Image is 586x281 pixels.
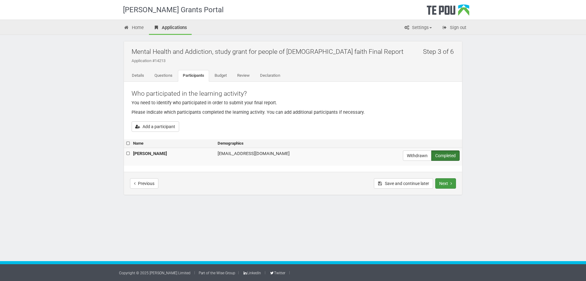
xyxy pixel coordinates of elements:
[431,150,460,161] label: Completed
[178,70,209,82] a: Participants
[399,21,436,35] a: Settings
[130,178,158,189] button: Previous step
[427,4,469,20] div: Te Pou Logo
[255,70,285,82] a: Declaration
[149,21,192,35] a: Applications
[127,70,149,82] a: Details
[132,109,454,116] p: Please indicate which participants completed the learning activity. You can add additional partic...
[132,121,179,132] button: Add a participant
[132,58,458,64] div: Application #14213
[269,271,285,275] a: Twitter
[215,139,389,148] th: Demographics
[132,89,454,98] p: Who participated in the learning activity?
[215,148,389,166] td: [EMAIL_ADDRESS][DOMAIN_NAME]
[131,139,215,148] th: Name
[210,70,232,82] a: Budget
[437,21,471,35] a: Sign out
[132,100,454,106] p: You need to identify who participated in order to submit your final report.
[232,70,255,82] a: Review
[132,44,458,59] h2: Mental Health and Addiction, study grant for people of [DEMOGRAPHIC_DATA] faith Final Report
[423,44,458,59] h2: Step 3 of 6
[133,151,167,156] b: [PERSON_NAME]
[150,70,177,82] a: Questions
[119,271,190,275] a: Copyright © 2025 [PERSON_NAME] Limited
[243,271,261,275] a: LinkedIn
[403,150,432,161] label: Withdrawn
[435,178,456,189] button: Next step
[119,21,148,35] a: Home
[199,271,235,275] a: Part of the Wise Group
[374,178,433,189] button: Save and continue later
